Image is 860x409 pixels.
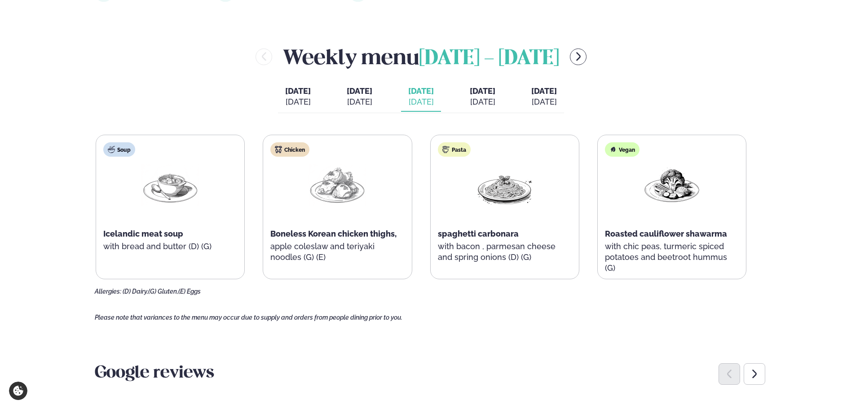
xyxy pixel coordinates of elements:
button: [DATE] [DATE] [340,82,379,112]
a: Cookie settings [9,382,27,400]
img: Spagetti.png [476,164,534,206]
div: [DATE] [285,97,311,107]
span: Roasted cauliflower shawarma [605,229,727,238]
img: Vegan.png [643,164,701,206]
div: [DATE] [470,97,495,107]
div: Chicken [270,142,309,157]
img: Soup.png [141,164,199,206]
span: [DATE] [285,86,311,96]
div: Pasta [438,142,471,157]
img: soup.svg [108,146,115,153]
span: [DATE] [531,86,557,96]
div: Next slide [744,363,765,385]
div: Vegan [605,142,639,157]
span: [DATE] [347,86,372,96]
img: Chicken-thighs.png [309,164,366,206]
span: [DATE] [470,86,495,96]
span: Allergies: [95,288,121,295]
button: menu-btn-right [570,48,587,65]
img: pasta.svg [442,146,450,153]
img: Vegan.svg [609,146,617,153]
button: [DATE] [DATE] [463,82,503,112]
span: Icelandic meat soup [103,229,183,238]
p: apple coleslaw and teriyaki noodles (G) (E) [270,241,404,263]
div: Previous slide [719,363,740,385]
div: Soup [103,142,135,157]
div: [DATE] [347,97,372,107]
span: (E) Eggs [178,288,201,295]
span: (G) Gluten, [148,288,178,295]
button: [DATE] [DATE] [401,82,441,112]
div: [DATE] [531,97,557,107]
span: Please note that variances to the menu may occur due to supply and orders from people dining prio... [95,314,402,321]
span: [DATE] [408,86,434,97]
p: with chic peas, turmeric spiced potatoes and beetroot hummus (G) [605,241,739,273]
span: (D) Dairy, [123,288,148,295]
span: spaghetti carbonara [438,229,519,238]
button: [DATE] [DATE] [278,82,318,112]
p: with bacon , parmesan cheese and spring onions (D) (G) [438,241,572,263]
div: [DATE] [408,97,434,107]
span: Boneless Korean chicken thighs, [270,229,397,238]
h3: Google reviews [95,363,765,384]
button: menu-btn-left [256,48,272,65]
img: chicken.svg [275,146,282,153]
span: [DATE] - [DATE] [419,49,559,69]
button: [DATE] [DATE] [524,82,564,112]
h2: Weekly menu [283,42,559,71]
p: with bread and butter (D) (G) [103,241,237,252]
